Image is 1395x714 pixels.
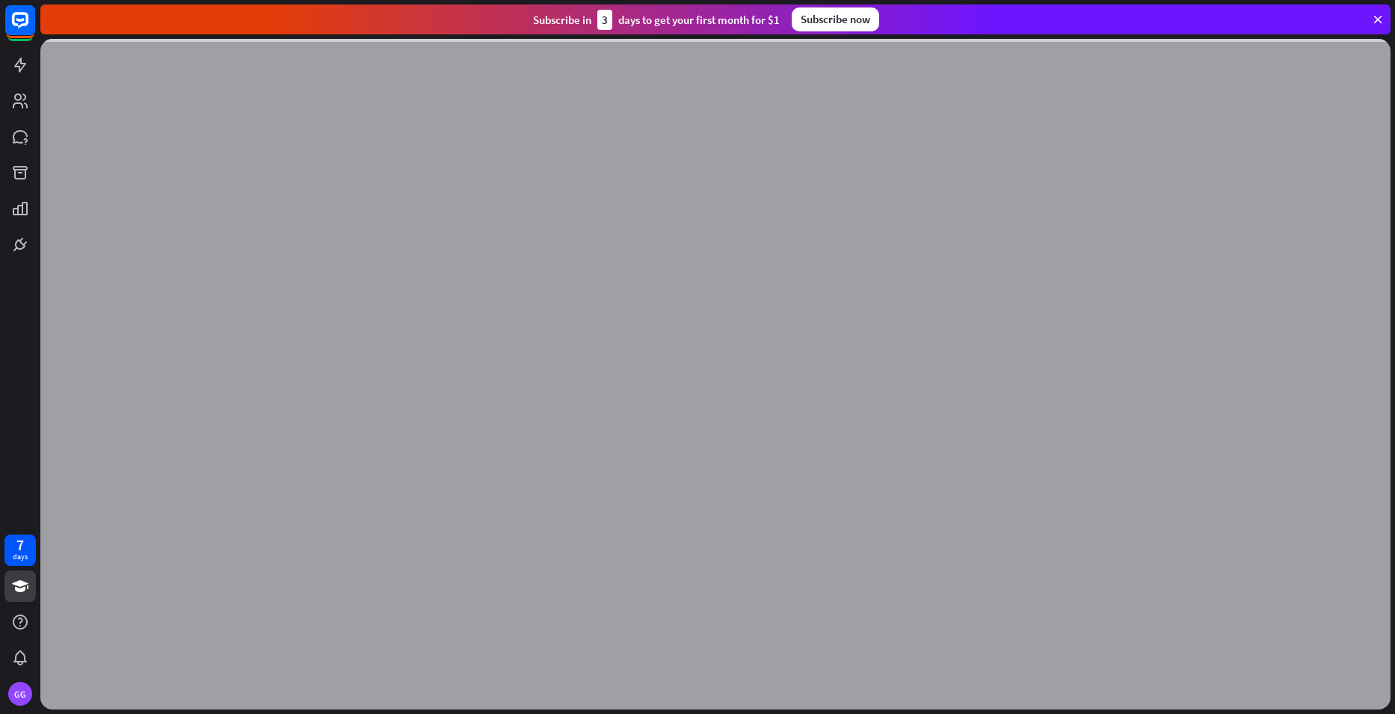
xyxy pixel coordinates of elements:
[792,7,879,31] div: Subscribe now
[16,538,24,552] div: 7
[8,682,32,706] div: GG
[4,535,36,566] a: 7 days
[533,10,780,30] div: Subscribe in days to get your first month for $1
[13,552,28,562] div: days
[597,10,612,30] div: 3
